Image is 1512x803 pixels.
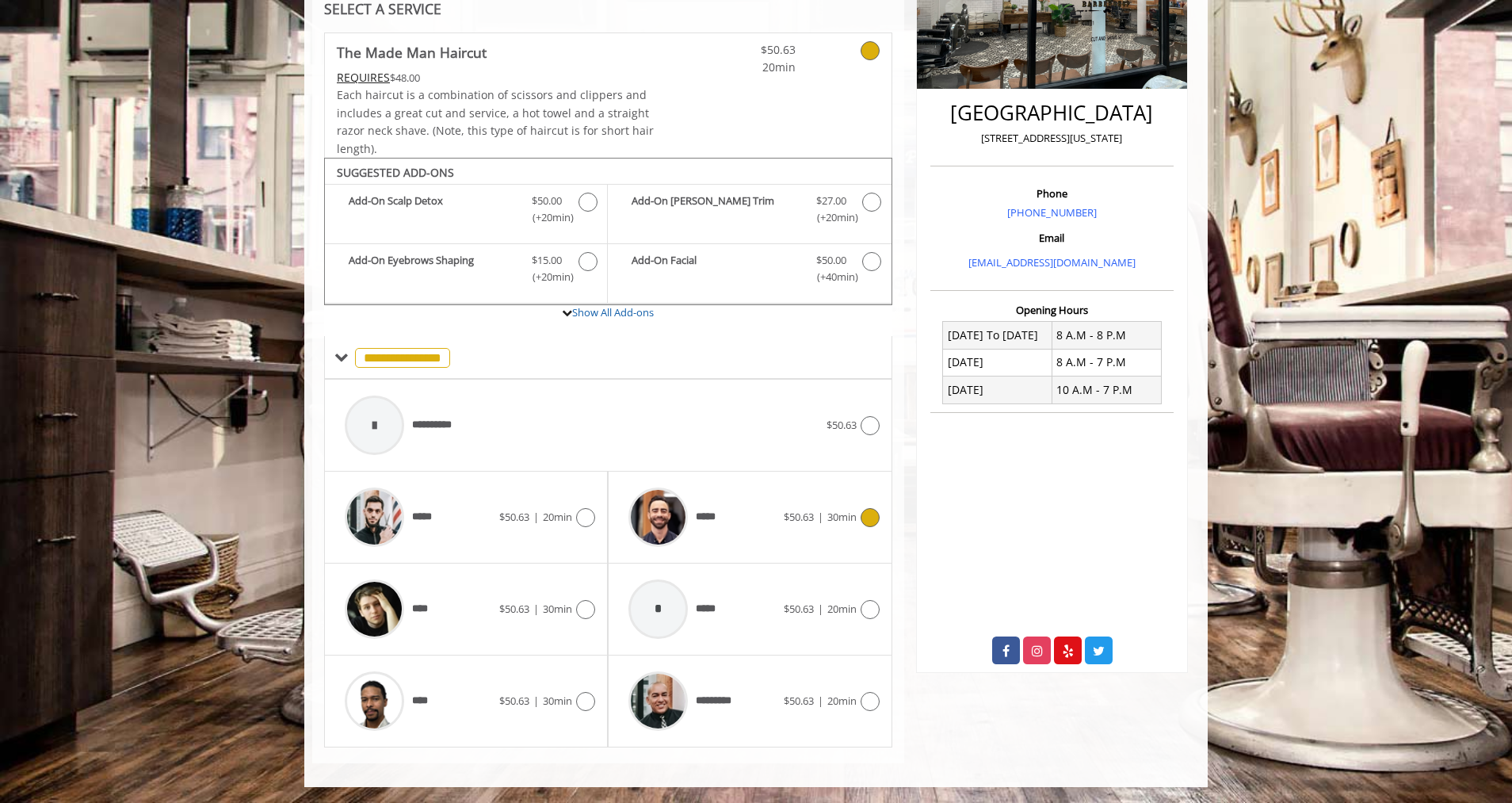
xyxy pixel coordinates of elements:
span: $50.63 [702,41,796,59]
a: [EMAIL_ADDRESS][DOMAIN_NAME] [968,255,1136,270]
td: [DATE] [943,377,1052,403]
td: [DATE] [943,349,1052,376]
div: The Made Man Haircut Add-onS [324,158,892,305]
b: Add-On Facial [632,252,800,285]
td: 8 A.M - 7 P.M [1052,349,1161,376]
div: SELECT A SERVICE [324,2,892,17]
a: Show All Add-ons [572,305,654,319]
b: Add-On [PERSON_NAME] Trim [632,193,800,226]
td: [DATE] To [DATE] [943,322,1052,349]
label: Add-On Scalp Detox [333,193,599,230]
span: 30min [827,510,857,524]
span: 20min [702,59,796,76]
label: Add-On Facial [616,252,883,289]
span: $50.63 [784,694,814,708]
span: (+20min ) [524,269,571,285]
span: 20min [827,694,857,708]
td: 10 A.M - 7 P.M [1052,377,1161,403]
b: SUGGESTED ADD-ONS [337,165,454,180]
span: (+20min ) [524,209,571,226]
a: [PHONE_NUMBER] [1007,205,1097,220]
span: | [818,694,823,708]
span: 30min [543,694,572,708]
span: $50.63 [827,418,857,432]
span: $50.63 [784,602,814,616]
span: | [818,510,823,524]
span: | [533,694,539,708]
label: Add-On Eyebrows Shaping [333,252,599,289]
span: $15.00 [532,252,562,269]
span: $50.63 [784,510,814,524]
span: 20min [543,510,572,524]
span: | [533,510,539,524]
span: 20min [827,602,857,616]
h3: Email [934,232,1170,243]
span: | [818,602,823,616]
span: $50.00 [816,252,846,269]
td: 8 A.M - 8 P.M [1052,322,1161,349]
b: Add-On Scalp Detox [349,193,516,226]
b: The Made Man Haircut [337,41,487,63]
label: Add-On Beard Trim [616,193,883,230]
span: This service needs some Advance to be paid before we block your appointment [337,70,390,85]
span: $27.00 [816,193,846,209]
span: (+20min ) [808,209,854,226]
span: 30min [543,602,572,616]
div: $48.00 [337,69,655,86]
b: Add-On Eyebrows Shaping [349,252,516,285]
h2: [GEOGRAPHIC_DATA] [934,101,1170,124]
span: Each haircut is a combination of scissors and clippers and includes a great cut and service, a ho... [337,87,654,155]
h3: Opening Hours [930,304,1174,315]
h3: Phone [934,188,1170,199]
span: $50.63 [499,602,529,616]
p: [STREET_ADDRESS][US_STATE] [934,130,1170,147]
span: $50.00 [532,193,562,209]
span: | [533,602,539,616]
span: $50.63 [499,510,529,524]
span: (+40min ) [808,269,854,285]
span: $50.63 [499,694,529,708]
